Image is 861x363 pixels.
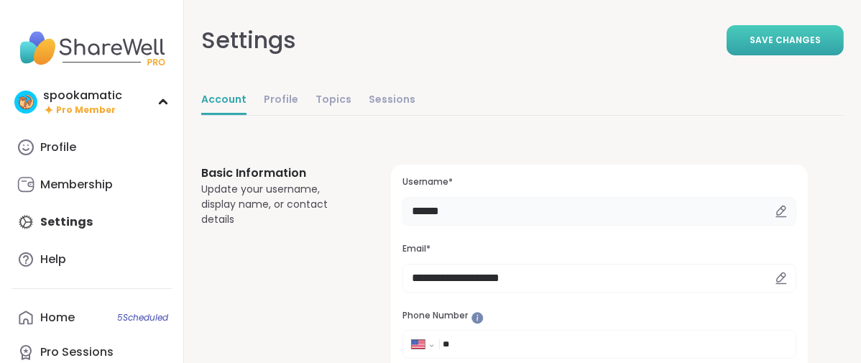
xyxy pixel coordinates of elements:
span: 5 Scheduled [117,312,168,323]
h3: Phone Number [402,310,796,322]
a: Sessions [369,86,415,115]
div: Help [40,252,66,267]
span: Pro Member [56,104,116,116]
div: spookamatic [43,88,122,104]
a: Account [201,86,247,115]
a: Home5Scheduled [11,300,172,335]
h3: Email* [402,243,796,255]
a: Topics [316,86,351,115]
a: Help [11,242,172,277]
div: Pro Sessions [40,344,114,360]
button: Save Changes [727,25,844,55]
h3: Basic Information [201,165,356,182]
span: Save Changes [750,34,821,47]
img: spookamatic [14,91,37,114]
div: Update your username, display name, or contact details [201,182,356,227]
iframe: Spotlight [471,312,484,324]
img: ShareWell Nav Logo [11,23,172,73]
a: Membership [11,167,172,202]
a: Profile [11,130,172,165]
div: Profile [40,139,76,155]
div: Membership [40,177,113,193]
div: Settings [201,23,296,58]
a: Profile [264,86,298,115]
div: Home [40,310,75,326]
h3: Username* [402,176,796,188]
